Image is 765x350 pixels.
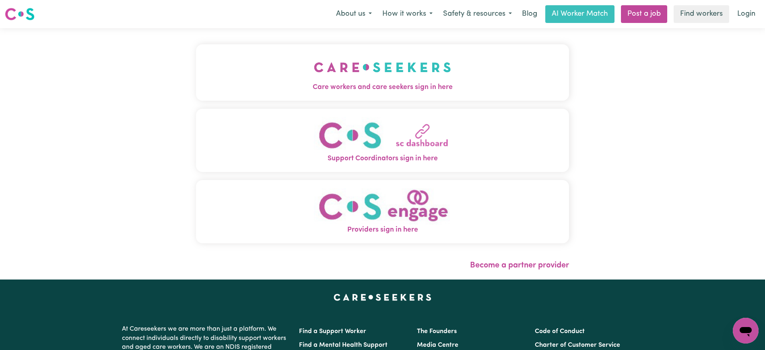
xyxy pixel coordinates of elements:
button: About us [331,6,377,23]
a: AI Worker Match [545,5,614,23]
button: Safety & resources [438,6,517,23]
a: Become a partner provider [470,261,569,269]
a: Blog [517,5,542,23]
a: Find workers [674,5,729,23]
button: Support Coordinators sign in here [196,109,569,172]
a: The Founders [417,328,457,335]
button: How it works [377,6,438,23]
a: Find a Support Worker [299,328,366,335]
span: Support Coordinators sign in here [196,153,569,164]
img: Careseekers logo [5,7,35,21]
button: Providers sign in here [196,180,569,243]
a: Post a job [621,5,667,23]
span: Providers sign in here [196,225,569,235]
a: Media Centre [417,342,458,348]
a: Charter of Customer Service [535,342,620,348]
button: Care workers and care seekers sign in here [196,44,569,101]
a: Careseekers home page [334,294,431,300]
span: Care workers and care seekers sign in here [196,82,569,93]
iframe: Button to launch messaging window [733,318,759,344]
a: Login [732,5,760,23]
a: Careseekers logo [5,5,35,23]
a: Code of Conduct [535,328,585,335]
